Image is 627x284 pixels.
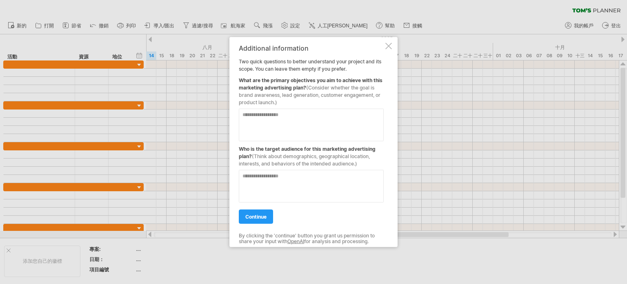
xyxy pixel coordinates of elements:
[239,44,384,240] div: Two quick questions to better understand your project and its scope. You can leave them empty if ...
[239,44,384,51] div: Additional information
[239,84,380,105] span: (Consider whether the goal is brand awareness, lead generation, customer engagement, or product l...
[245,213,267,219] span: continue
[239,209,273,224] a: continue
[239,153,370,166] span: (Think about demographics, geographical location, interests, and behaviors of the intended audien...
[239,233,384,244] div: By clicking the 'continue' button you grant us permission to share your input with for analysis a...
[239,72,384,106] div: What are the primary objectives you aim to achieve with this marketing advertising plan?
[287,238,304,244] a: OpenAI
[239,141,384,167] div: Who is the target audience for this marketing advertising plan?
